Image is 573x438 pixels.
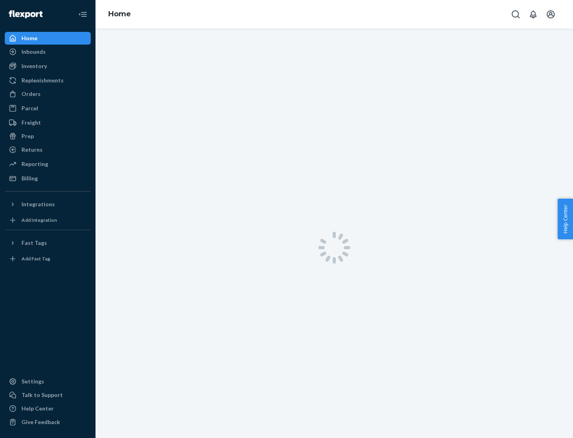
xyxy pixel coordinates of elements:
div: Billing [21,174,38,182]
div: Reporting [21,160,48,168]
div: Prep [21,132,34,140]
div: Fast Tags [21,239,47,247]
ol: breadcrumbs [102,3,137,26]
div: Inbounds [21,48,46,56]
div: Add Integration [21,217,57,223]
div: Add Fast Tag [21,255,50,262]
a: Home [108,10,131,18]
div: Talk to Support [21,391,63,399]
a: Returns [5,143,91,156]
button: Close Navigation [75,6,91,22]
a: Add Integration [5,214,91,227]
a: Talk to Support [5,389,91,401]
a: Replenishments [5,74,91,87]
div: Orders [21,90,41,98]
button: Open account menu [543,6,559,22]
div: Parcel [21,104,38,112]
a: Billing [5,172,91,185]
a: Inbounds [5,45,91,58]
button: Give Feedback [5,416,91,428]
a: Orders [5,88,91,100]
div: Home [21,34,37,42]
a: Freight [5,116,91,129]
a: Home [5,32,91,45]
div: Returns [21,146,43,154]
button: Open Search Box [508,6,524,22]
div: Freight [21,119,41,127]
div: Inventory [21,62,47,70]
button: Fast Tags [5,237,91,249]
button: Integrations [5,198,91,211]
a: Add Fast Tag [5,252,91,265]
div: Settings [21,377,44,385]
a: Settings [5,375,91,388]
img: Flexport logo [9,10,43,18]
button: Help Center [557,199,573,239]
a: Prep [5,130,91,143]
div: Integrations [21,200,55,208]
a: Parcel [5,102,91,115]
div: Give Feedback [21,418,60,426]
a: Help Center [5,402,91,415]
a: Reporting [5,158,91,170]
div: Help Center [21,405,54,413]
div: Replenishments [21,76,64,84]
button: Open notifications [525,6,541,22]
a: Inventory [5,60,91,72]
